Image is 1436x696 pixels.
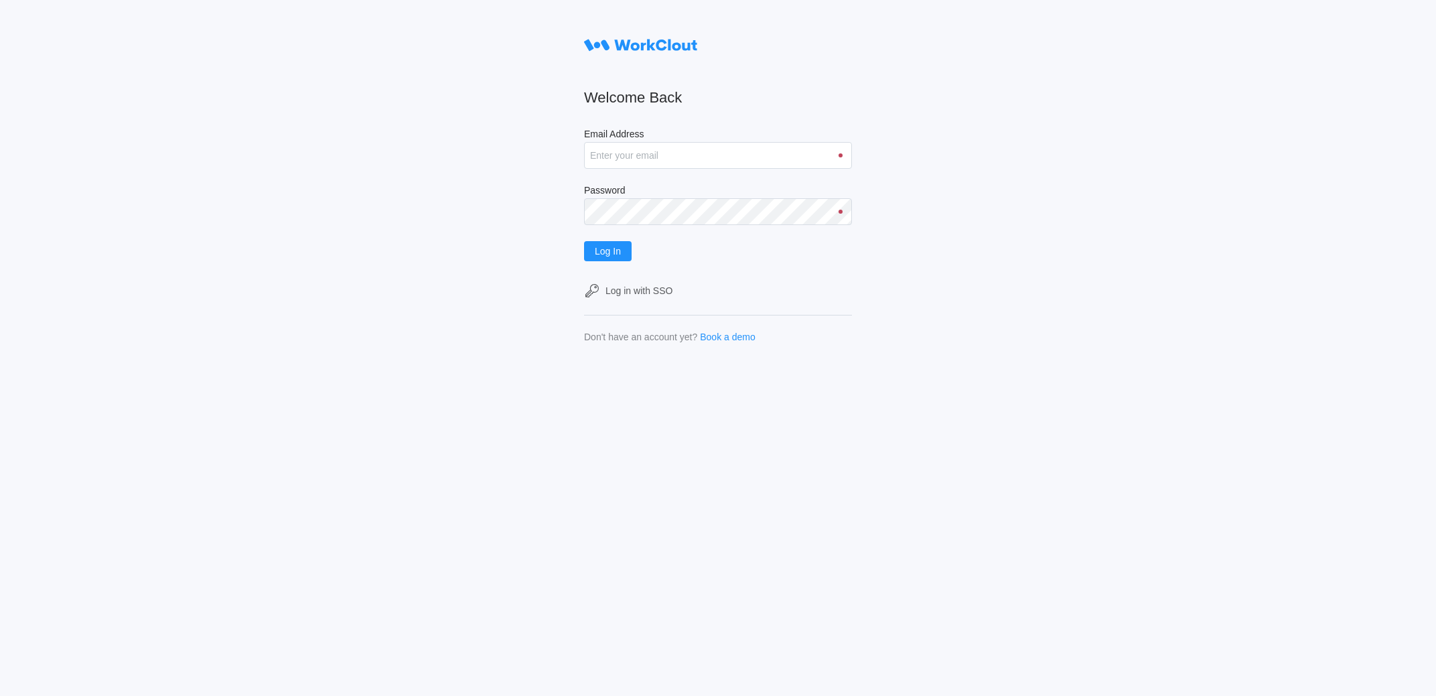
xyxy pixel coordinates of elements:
[584,241,632,261] button: Log In
[605,285,672,296] div: Log in with SSO
[584,332,697,342] div: Don't have an account yet?
[584,142,852,169] input: Enter your email
[700,332,756,342] a: Book a demo
[584,283,852,299] a: Log in with SSO
[584,88,852,107] h2: Welcome Back
[584,185,852,198] label: Password
[584,129,852,142] label: Email Address
[595,247,621,256] span: Log In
